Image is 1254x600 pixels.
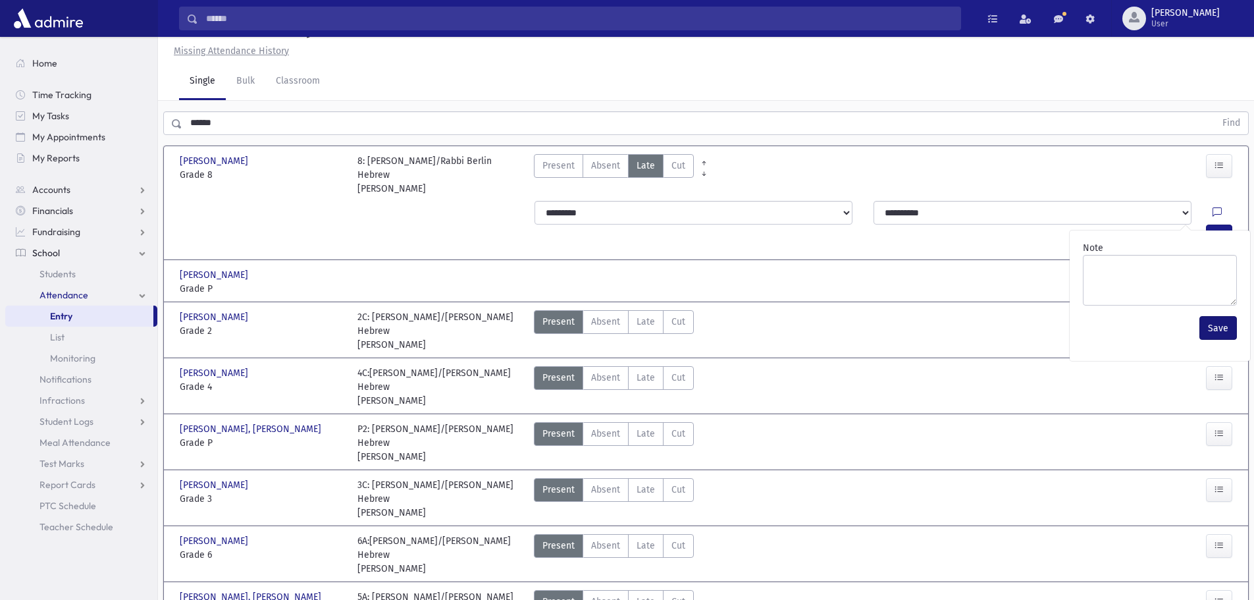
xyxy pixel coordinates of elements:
span: Absent [591,427,620,441]
span: Grade 3 [180,492,344,506]
a: Bulk [226,63,265,100]
span: Grade P [180,436,344,450]
div: AttTypes [534,422,694,464]
span: Monitoring [50,352,95,364]
div: AttTypes [534,366,694,408]
a: Financials [5,200,157,221]
span: Grade 2 [180,324,344,338]
span: School [32,247,60,259]
span: Accounts [32,184,70,196]
div: 4C:[PERSON_NAME]/[PERSON_NAME] Hebrew [PERSON_NAME] [357,366,522,408]
span: Absent [591,315,620,329]
span: Infractions [39,395,85,406]
span: Late [637,371,655,385]
span: [PERSON_NAME] [180,534,251,548]
span: Absent [591,159,620,173]
a: Classroom [265,63,330,100]
button: Find [1215,112,1248,134]
a: School [5,242,157,263]
span: Present [542,427,575,441]
a: My Appointments [5,126,157,148]
span: Fundraising [32,226,80,238]
span: [PERSON_NAME] [1151,8,1220,18]
span: Teacher Schedule [39,521,113,533]
span: [PERSON_NAME], [PERSON_NAME] [180,422,324,436]
div: AttTypes [534,478,694,520]
div: 6A:[PERSON_NAME]/[PERSON_NAME] Hebrew [PERSON_NAME] [357,534,522,576]
a: My Reports [5,148,157,169]
span: PTC Schedule [39,500,96,512]
a: My Tasks [5,105,157,126]
span: Present [542,539,575,553]
span: Absent [591,371,620,385]
span: Cut [671,371,685,385]
span: Grade P [180,282,344,296]
span: [PERSON_NAME] [180,366,251,380]
a: Report Cards [5,474,157,495]
a: List [5,327,157,348]
a: Infractions [5,390,157,411]
a: Students [5,263,157,285]
span: Time Tracking [32,89,91,101]
span: Cut [671,539,685,553]
span: Grade 4 [180,380,344,394]
span: Present [542,371,575,385]
span: Late [637,315,655,329]
span: Present [542,315,575,329]
span: Grade 8 [180,168,344,182]
div: 2C: [PERSON_NAME]/[PERSON_NAME] Hebrew [PERSON_NAME] [357,310,522,352]
span: Cut [671,427,685,441]
a: Meal Attendance [5,432,157,453]
span: Absent [591,483,620,497]
span: [PERSON_NAME] [180,154,251,168]
div: P2: [PERSON_NAME]/[PERSON_NAME] Hebrew [PERSON_NAME] [357,422,522,464]
button: Save [1199,316,1237,340]
span: Entry [50,310,72,322]
a: PTC Schedule [5,495,157,516]
span: Cut [671,483,685,497]
a: Notifications [5,369,157,390]
a: Test Marks [5,453,157,474]
span: Present [542,483,575,497]
span: Cut [671,159,685,173]
span: Financials [32,205,73,217]
span: My Appointments [32,131,105,143]
a: Attendance [5,285,157,306]
span: User [1151,18,1220,29]
a: Fundraising [5,221,157,242]
input: Search [198,7,960,30]
a: Single [179,63,226,100]
div: AttTypes [534,534,694,576]
span: Home [32,57,57,69]
span: Cut [671,315,685,329]
span: Student Logs [39,416,93,427]
span: [PERSON_NAME] [180,310,251,324]
a: Teacher Schedule [5,516,157,537]
a: Entry [5,306,153,327]
a: Monitoring [5,348,157,369]
div: AttTypes [534,310,694,352]
u: Missing Attendance History [174,45,289,57]
img: AdmirePro [11,5,86,32]
span: Notifications [39,373,91,385]
span: [PERSON_NAME] [180,268,251,282]
span: Attendance [39,289,88,301]
span: Students [39,268,76,280]
span: Present [542,159,575,173]
a: Missing Attendance History [169,45,289,57]
span: Test Marks [39,458,84,470]
a: Student Logs [5,411,157,432]
a: Time Tracking [5,84,157,105]
span: My Reports [32,152,80,164]
span: Meal Attendance [39,437,111,449]
label: Note [1083,241,1103,255]
div: 3C: [PERSON_NAME]/[PERSON_NAME] Hebrew [PERSON_NAME] [357,478,522,520]
span: Late [637,539,655,553]
span: [PERSON_NAME] [180,478,251,492]
a: Accounts [5,179,157,200]
span: My Tasks [32,110,69,122]
span: Late [637,427,655,441]
span: Absent [591,539,620,553]
div: AttTypes [534,154,694,196]
span: Grade 6 [180,548,344,562]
